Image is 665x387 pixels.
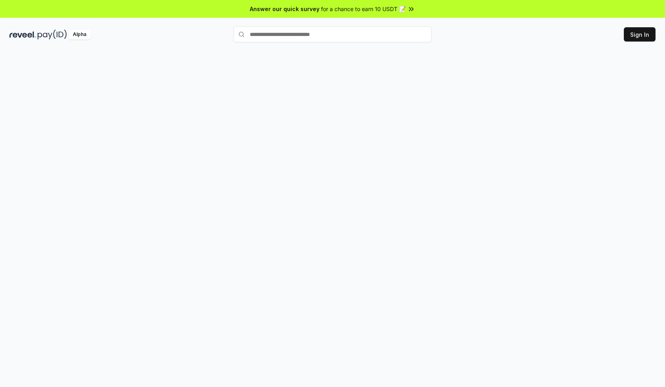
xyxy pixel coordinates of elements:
[250,5,319,13] span: Answer our quick survey
[38,30,67,40] img: pay_id
[68,30,91,40] div: Alpha
[624,27,655,42] button: Sign In
[321,5,406,13] span: for a chance to earn 10 USDT 📝
[9,30,36,40] img: reveel_dark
